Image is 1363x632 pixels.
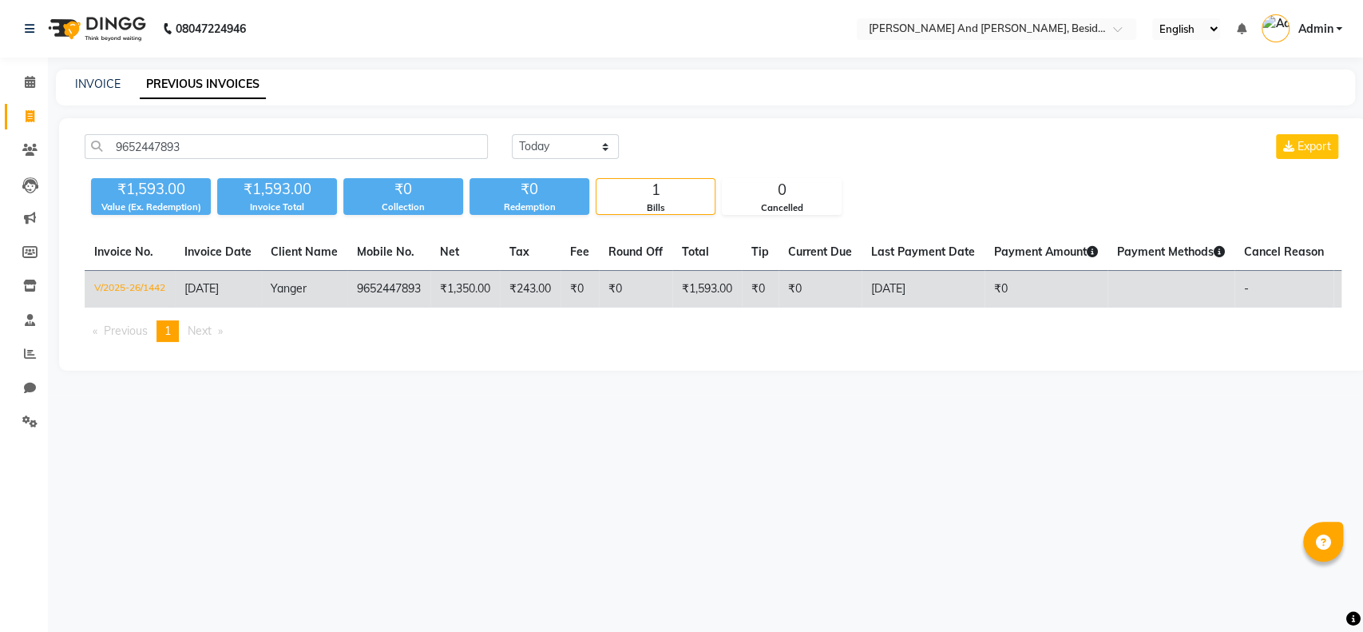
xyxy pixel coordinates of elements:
[1298,139,1331,153] span: Export
[1244,244,1324,259] span: Cancel Reason
[596,201,715,215] div: Bills
[176,6,246,51] b: 08047224946
[1262,14,1290,42] img: Admin
[672,271,742,308] td: ₹1,593.00
[723,179,841,201] div: 0
[1276,134,1338,159] button: Export
[94,244,153,259] span: Invoice No.
[271,281,307,296] span: Yanger
[788,244,852,259] span: Current Due
[1298,21,1333,38] span: Admin
[1244,281,1249,296] span: -
[561,271,599,308] td: ₹0
[357,244,414,259] span: Mobile No.
[430,271,500,308] td: ₹1,350.00
[343,201,463,214] div: Collection
[91,201,211,214] div: Value (Ex. Redemption)
[742,271,779,308] td: ₹0
[104,324,148,338] span: Previous
[779,271,862,308] td: ₹0
[608,244,663,259] span: Round Off
[596,179,715,201] div: 1
[570,244,589,259] span: Fee
[271,244,338,259] span: Client Name
[217,201,337,214] div: Invoice Total
[343,178,463,201] div: ₹0
[470,201,589,214] div: Redemption
[1117,244,1225,259] span: Payment Methods
[184,281,219,296] span: [DATE]
[682,244,709,259] span: Total
[164,324,171,338] span: 1
[500,271,561,308] td: ₹243.00
[217,178,337,201] div: ₹1,593.00
[85,134,488,159] input: Search by Name/Mobile/Email/Invoice No
[91,178,211,201] div: ₹1,593.00
[509,244,529,259] span: Tax
[85,320,1341,342] nav: Pagination
[599,271,672,308] td: ₹0
[723,201,841,215] div: Cancelled
[41,6,150,51] img: logo
[347,271,430,308] td: 9652447893
[140,70,266,99] a: PREVIOUS INVOICES
[994,244,1098,259] span: Payment Amount
[751,244,769,259] span: Tip
[985,271,1107,308] td: ₹0
[184,244,252,259] span: Invoice Date
[862,271,985,308] td: [DATE]
[871,244,975,259] span: Last Payment Date
[75,77,121,91] a: INVOICE
[470,178,589,201] div: ₹0
[85,271,175,308] td: V/2025-26/1442
[440,244,459,259] span: Net
[188,324,212,338] span: Next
